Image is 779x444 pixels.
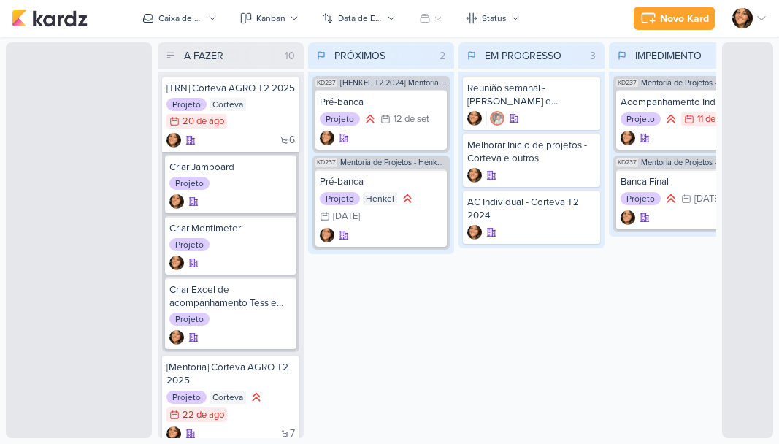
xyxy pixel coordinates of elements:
[320,112,360,126] div: Projeto
[169,313,210,326] div: Projeto
[249,390,264,405] div: Prioridade Alta
[363,192,397,205] div: Henkel
[616,158,638,166] span: KD237
[660,11,709,26] div: Novo Kard
[169,161,292,174] div: Criar Jamboard
[166,98,207,111] div: Projeto
[697,115,733,124] div: 11 de ago
[621,131,635,145] div: Criador(a): Karen Duarte
[169,330,184,345] img: Karen Duarte
[210,98,246,111] div: Corteva
[169,238,210,251] div: Projeto
[169,194,184,209] img: Karen Duarte
[467,168,482,183] img: Karen Duarte
[166,391,207,404] div: Projeto
[166,426,181,441] img: Karen Duarte
[169,222,292,235] div: Criar Mentimeter
[732,8,753,28] img: Karen Duarte
[634,7,715,30] button: Novo Kard
[486,111,504,126] div: Colaboradores: Cezar Giusti
[166,133,181,148] img: Karen Duarte
[664,191,678,206] div: Prioridade Alta
[320,228,334,242] img: Karen Duarte
[320,131,334,145] img: Karen Duarte
[166,426,181,441] div: Criador(a): Karen Duarte
[279,48,301,64] div: 10
[641,79,748,87] span: Mentoria de Projetos - Corteva Corporativo
[467,139,596,165] div: Melhorar Inicio de projetos - Corteva e outros
[467,168,482,183] div: Criador(a): Karen Duarte
[641,158,748,166] span: Mentoria de Projetos - Henkel T1 2025
[210,391,246,404] div: Corteva
[183,410,224,420] div: 22 de ago
[183,117,224,126] div: 20 de ago
[434,48,451,64] div: 2
[616,79,638,87] span: KD237
[621,96,743,109] div: Acompanhamento Individual
[621,112,661,126] div: Projeto
[467,225,482,240] img: Karen Duarte
[467,111,482,126] div: Criador(a): Karen Duarte
[363,112,377,126] div: Prioridade Alta
[394,115,429,124] div: 12 de set
[333,212,360,221] div: [DATE]
[467,225,482,240] div: Criador(a): Karen Duarte
[467,196,596,222] div: AC Individual - Corteva T2 2024
[340,79,447,87] span: [HENKEL T2 2024] Mentoria de Projetos
[490,111,504,126] img: Cezar Giusti
[315,158,337,166] span: KD237
[621,210,635,225] div: Criador(a): Karen Duarte
[584,48,602,64] div: 3
[166,82,295,95] div: [TRN] Corteva AGRO T2 2025
[169,194,184,209] div: Criador(a): Karen Duarte
[290,429,295,439] span: 7
[621,131,635,145] img: Karen Duarte
[467,111,482,126] img: Karen Duarte
[169,256,184,270] img: Karen Duarte
[166,361,295,387] div: [Mentoria] Corteva AGRO T2 2025
[320,131,334,145] div: Criador(a): Karen Duarte
[320,175,442,188] div: Pré-banca
[621,175,743,188] div: Banca Final
[621,210,635,225] img: Karen Duarte
[320,96,442,109] div: Pré-banca
[169,177,210,190] div: Projeto
[169,330,184,345] div: Criador(a): Karen Duarte
[315,79,337,87] span: KD237
[340,158,447,166] span: Mentoria de Projetos - Henkel T1 2025
[320,192,360,205] div: Projeto
[694,194,721,204] div: [DATE]
[169,256,184,270] div: Criador(a): Karen Duarte
[12,9,88,27] img: kardz.app
[169,283,292,310] div: Criar Excel de acompanhamento Tess e Individual
[400,191,415,206] div: Prioridade Alta
[621,192,661,205] div: Projeto
[320,228,334,242] div: Criador(a): Karen Duarte
[166,133,181,148] div: Criador(a): Karen Duarte
[467,82,596,108] div: Reunião semanal - Karen e Cezar
[289,135,295,145] span: 6
[664,112,678,126] div: Prioridade Alta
